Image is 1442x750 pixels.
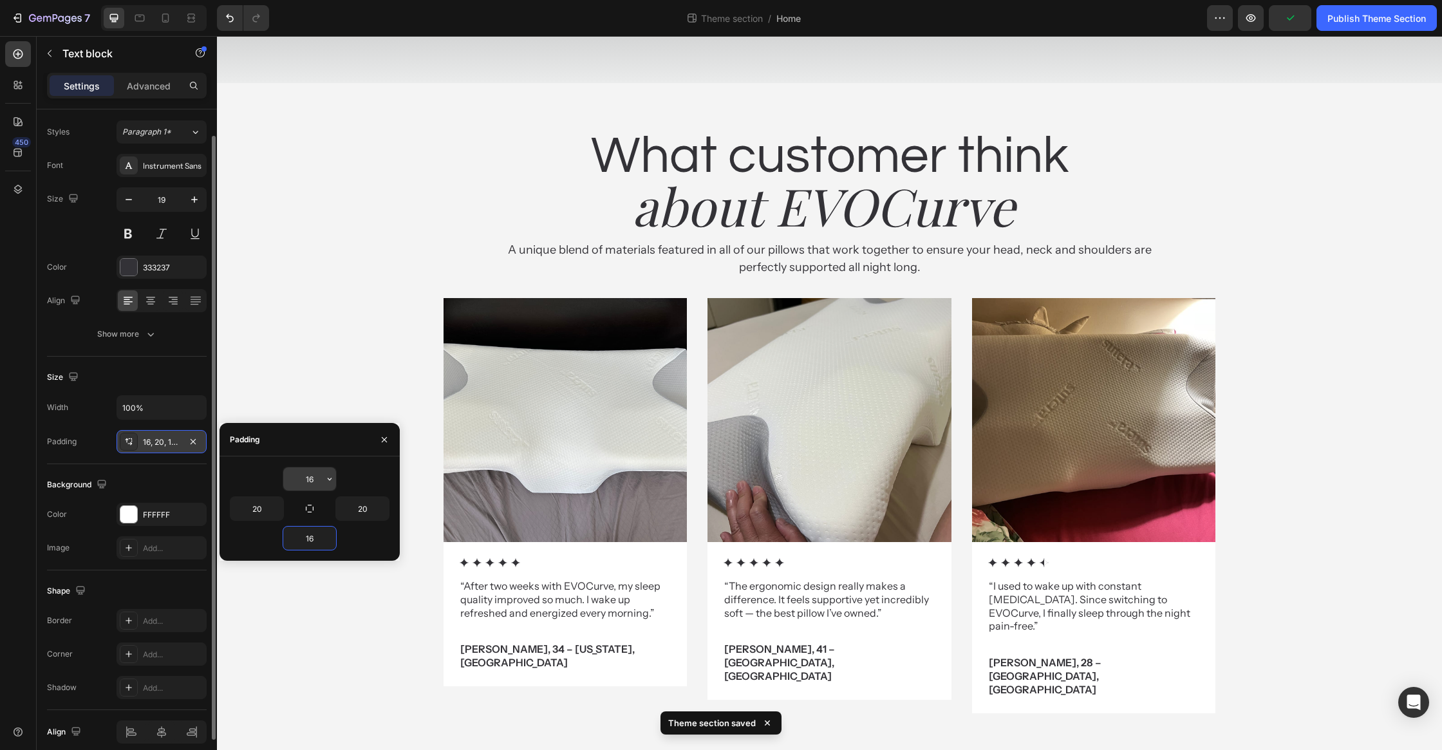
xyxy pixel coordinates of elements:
div: Corner [47,648,73,660]
div: Width [47,402,68,413]
div: Image [47,542,70,554]
input: Auto [336,497,389,520]
img: gempages_575956228132307487-b3269dae-4416-49c8-ad6d-e4b099ad1aed.png [491,262,735,506]
span: Theme section [698,12,765,25]
div: Border [47,615,72,626]
div: 450 [12,137,31,147]
p: “The ergonomic design really makes a difference. It feels supportive yet incredibly soft — the be... [507,543,718,583]
div: Align [47,724,84,741]
p: “After two weeks with EVOCurve, my sleep quality improved so much. I wake up refreshed and energi... [243,543,454,583]
span: Paragraph 1* [122,126,171,138]
div: Add... [143,615,203,627]
input: Auto [283,527,336,550]
p: [PERSON_NAME], 28 – [GEOGRAPHIC_DATA], [GEOGRAPHIC_DATA] [772,620,982,660]
button: Publish Theme Section [1316,5,1437,31]
div: Font [47,160,63,171]
div: Shape [47,583,88,600]
div: Publish Theme Section [1327,12,1426,25]
p: Advanced [127,79,171,93]
div: Undo/Redo [217,5,269,31]
input: Auto [117,396,206,419]
button: Show more [47,323,207,346]
div: Shadow [47,682,77,693]
div: Size [47,369,81,386]
img: gempages_575956228132307487-2a8296dd-afb9-41c1-8d26-8264419c6b63.png [755,262,999,506]
p: Text block [62,46,172,61]
div: Open Intercom Messenger [1398,687,1429,718]
div: Show more [97,328,157,341]
span: Home [776,12,801,25]
input: Auto [283,467,336,491]
div: Background [47,476,109,494]
p: [PERSON_NAME], 34 – [US_STATE], [GEOGRAPHIC_DATA] [243,606,454,633]
div: 16, 20, 16, 20 [143,436,180,448]
div: Padding [230,434,260,445]
div: 333237 [143,262,203,274]
input: Auto [230,497,283,520]
div: Padding [47,436,77,447]
p: A unique blend of materials featured in all of our pillows that work together to ensure your head... [279,205,946,240]
p: Settings [64,79,100,93]
div: FFFFFF [143,509,203,521]
img: gempages_575956228132307487-27fbe6fe-2e7c-4ede-9cde-efd622396ed4.png [227,262,471,506]
div: Add... [143,543,203,554]
div: Styles [47,126,70,138]
div: Color [47,509,67,520]
div: Align [47,292,83,310]
h2: about EVOCurve [220,135,993,204]
iframe: Design area [217,36,1442,750]
div: Size [47,191,81,208]
button: 7 [5,5,96,31]
p: 7 [84,10,90,26]
span: / [768,12,771,25]
div: Add... [143,682,203,694]
button: Paragraph 1* [117,120,207,144]
div: Add... [143,649,203,661]
p: [PERSON_NAME], 41 – [GEOGRAPHIC_DATA], [GEOGRAPHIC_DATA] [507,606,718,646]
p: “I used to wake up with constant [MEDICAL_DATA]. Since switching to EVOCurve, I finally sleep thr... [772,543,982,597]
h2: What customer think [227,86,999,155]
div: Instrument Sans [143,160,203,172]
p: Theme section saved [668,717,756,729]
div: Color [47,261,67,273]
